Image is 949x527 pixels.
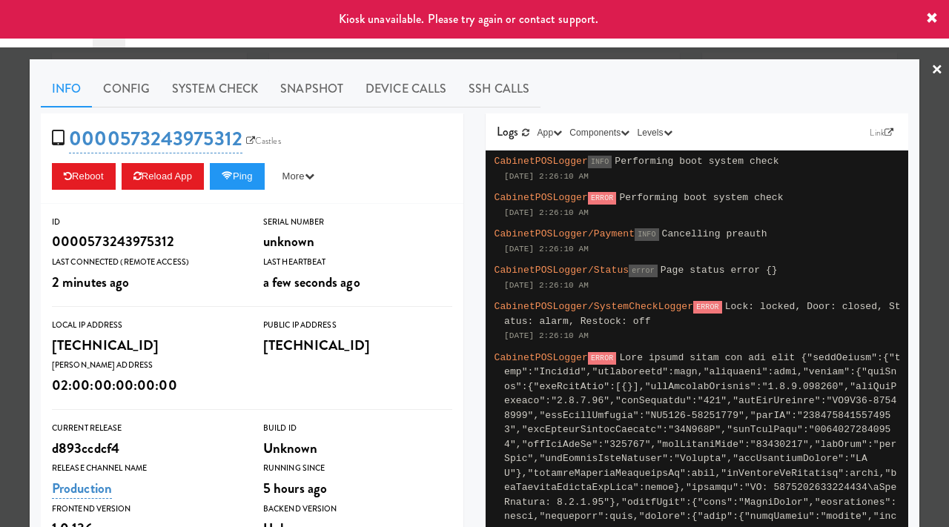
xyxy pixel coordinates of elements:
[41,70,92,107] a: Info
[457,70,540,107] a: SSH Calls
[52,163,116,190] button: Reboot
[495,228,635,239] span: CabinetPOSLogger/Payment
[242,133,285,148] a: Castles
[504,172,589,181] span: [DATE] 2:26:10 AM
[52,358,241,373] div: [PERSON_NAME] Address
[693,301,722,314] span: ERROR
[504,301,901,327] span: Lock: locked, Door: closed, Status: alarm, Restock: off
[52,333,241,358] div: [TECHNICAL_ID]
[495,156,588,167] span: CabinetPOSLogger
[504,208,589,217] span: [DATE] 2:26:10 AM
[122,163,204,190] button: Reload App
[495,265,629,276] span: CabinetPOSLogger/Status
[661,265,778,276] span: Page status error {}
[866,125,897,140] a: Link
[504,331,589,340] span: [DATE] 2:26:10 AM
[69,125,242,153] a: 0000573243975312
[52,436,241,461] div: d893ccdcf4
[52,255,241,270] div: Last Connected (Remote Access)
[495,352,588,363] span: CabinetPOSLogger
[263,436,452,461] div: Unknown
[615,156,778,167] span: Performing boot system check
[263,215,452,230] div: Serial Number
[635,228,658,241] span: INFO
[52,478,112,499] a: Production
[269,70,354,107] a: Snapshot
[52,229,241,254] div: 0000573243975312
[534,125,566,140] button: App
[263,229,452,254] div: unknown
[354,70,457,107] a: Device Calls
[629,265,658,277] span: error
[263,502,452,517] div: Backend Version
[588,192,617,205] span: ERROR
[339,10,599,27] span: Kiosk unavailable. Please try again or contact support.
[263,478,327,498] span: 5 hours ago
[52,421,241,436] div: Current Release
[263,421,452,436] div: Build Id
[52,373,241,398] div: 02:00:00:00:00:00
[263,255,452,270] div: Last Heartbeat
[495,192,588,203] span: CabinetPOSLogger
[588,156,612,168] span: INFO
[495,301,694,312] span: CabinetPOSLogger/SystemCheckLogger
[263,272,360,292] span: a few seconds ago
[662,228,767,239] span: Cancelling preauth
[504,245,589,253] span: [DATE] 2:26:10 AM
[263,333,452,358] div: [TECHNICAL_ID]
[52,502,241,517] div: Frontend Version
[52,272,129,292] span: 2 minutes ago
[504,281,589,290] span: [DATE] 2:26:10 AM
[566,125,633,140] button: Components
[210,163,265,190] button: Ping
[931,47,943,93] a: ×
[633,125,675,140] button: Levels
[263,318,452,333] div: Public IP Address
[52,215,241,230] div: ID
[619,192,783,203] span: Performing boot system check
[161,70,269,107] a: System Check
[92,70,161,107] a: Config
[271,163,326,190] button: More
[263,461,452,476] div: Running Since
[497,123,518,140] span: Logs
[52,461,241,476] div: Release Channel Name
[52,318,241,333] div: Local IP Address
[588,352,617,365] span: ERROR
